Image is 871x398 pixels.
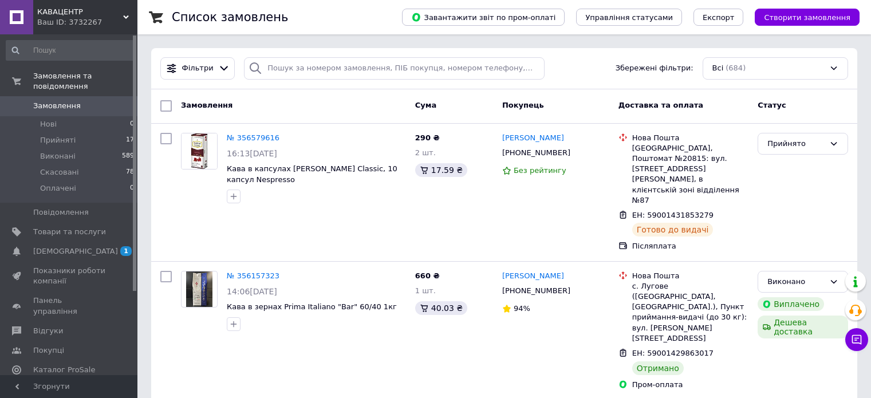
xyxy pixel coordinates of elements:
[618,101,703,109] span: Доставка та оплата
[502,101,544,109] span: Покупець
[632,223,714,237] div: Готово до видачі
[502,133,564,144] a: [PERSON_NAME]
[632,380,748,390] div: Пром-оплата
[632,281,748,344] div: с. Лугове ([GEOGRAPHIC_DATA], [GEOGRAPHIC_DATA].), Пункт приймання-видачі (до 30 кг): вул. [PERSO...
[33,207,89,218] span: Повідомлення
[33,266,106,286] span: Показники роботи компанії
[415,133,440,142] span: 290 ₴
[227,287,277,296] span: 14:06[DATE]
[632,361,684,375] div: Отримано
[758,101,786,109] span: Статус
[703,13,735,22] span: Експорт
[181,271,218,308] a: Фото товару
[411,12,555,22] span: Завантажити звіт по пром-оплаті
[632,133,748,143] div: Нова Пошта
[616,63,693,74] span: Збережені фільтри:
[126,135,134,145] span: 17
[122,151,134,161] span: 589
[130,183,134,194] span: 0
[227,302,397,311] a: Кава в зернах Prima Italiano "Bar" 60/40 1кг
[693,9,744,26] button: Експорт
[764,13,850,22] span: Створити замовлення
[712,63,724,74] span: Всі
[181,133,218,170] a: Фото товару
[130,119,134,129] span: 0
[755,9,860,26] button: Створити замовлення
[415,101,436,109] span: Cума
[33,227,106,237] span: Товари та послуги
[758,297,824,311] div: Виплачено
[126,167,134,178] span: 78
[585,13,673,22] span: Управління статусами
[402,9,565,26] button: Завантажити звіт по пром-оплаті
[186,271,213,307] img: Фото товару
[514,166,566,175] span: Без рейтингу
[726,64,746,72] span: (684)
[33,326,63,336] span: Відгуки
[502,271,564,282] a: [PERSON_NAME]
[632,271,748,281] div: Нова Пошта
[758,316,848,338] div: Дешева доставка
[845,328,868,351] button: Чат з покупцем
[33,365,95,375] span: Каталог ProSale
[40,167,79,178] span: Скасовані
[40,151,76,161] span: Виконані
[227,133,279,142] a: № 356579616
[33,295,106,316] span: Панель управління
[227,149,277,158] span: 16:13[DATE]
[37,17,137,27] div: Ваш ID: 3732267
[415,163,467,177] div: 17.59 ₴
[227,164,397,184] a: Кава в капсулах [PERSON_NAME] Classic, 10 капсул Nespresso
[415,286,436,295] span: 1 шт.
[415,271,440,280] span: 660 ₴
[767,276,825,288] div: Виконано
[172,10,288,24] h1: Список замовлень
[33,101,81,111] span: Замовлення
[632,241,748,251] div: Післяплата
[244,57,545,80] input: Пошук за номером замовлення, ПІБ покупця, номером телефону, Email, номером накладної
[37,7,123,17] span: КАВАЦЕНТР
[40,183,76,194] span: Оплачені
[227,271,279,280] a: № 356157323
[767,138,825,150] div: Прийнято
[181,101,232,109] span: Замовлення
[514,304,530,313] span: 94%
[576,9,682,26] button: Управління статусами
[500,145,573,160] div: [PHONE_NUMBER]
[632,143,748,206] div: [GEOGRAPHIC_DATA], Поштомат №20815: вул. [STREET_ADDRESS][PERSON_NAME], в клієнтській зоні відділ...
[40,119,57,129] span: Нові
[33,246,118,257] span: [DEMOGRAPHIC_DATA]
[743,13,860,21] a: Створити замовлення
[632,349,714,357] span: ЕН: 59001429863017
[632,211,714,219] span: ЕН: 59001431853279
[182,133,217,169] img: Фото товару
[33,345,64,356] span: Покупці
[415,301,467,315] div: 40.03 ₴
[182,63,214,74] span: Фільтри
[120,246,132,256] span: 1
[415,148,436,157] span: 2 шт.
[6,40,135,61] input: Пошук
[40,135,76,145] span: Прийняті
[33,71,137,92] span: Замовлення та повідомлення
[500,283,573,298] div: [PHONE_NUMBER]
